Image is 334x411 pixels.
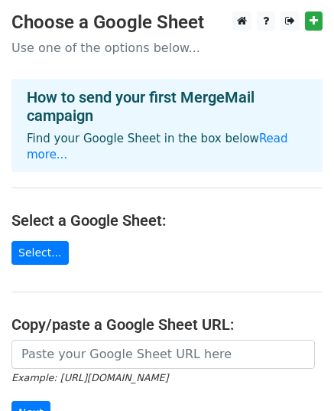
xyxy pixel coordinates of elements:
p: Use one of the options below... [11,40,323,56]
input: Paste your Google Sheet URL here [11,340,315,369]
a: Read more... [27,132,288,161]
h4: Copy/paste a Google Sheet URL: [11,315,323,334]
small: Example: [URL][DOMAIN_NAME] [11,372,168,383]
h4: Select a Google Sheet: [11,211,323,230]
a: Select... [11,241,69,265]
p: Find your Google Sheet in the box below [27,131,307,163]
h3: Choose a Google Sheet [11,11,323,34]
h4: How to send your first MergeMail campaign [27,88,307,125]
